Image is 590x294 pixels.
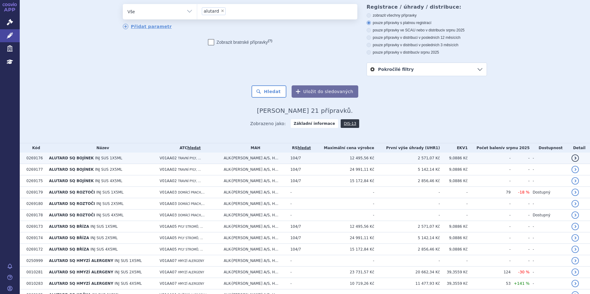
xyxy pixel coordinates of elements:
[313,278,374,289] td: 10 719,26 Kč
[178,157,201,160] span: TRAVNÍ PYLY, ...
[530,175,568,187] td: -
[571,268,579,276] a: detail
[374,198,440,210] td: -
[221,198,287,210] td: ALK-[PERSON_NAME] A/S, H...
[156,143,221,153] th: ATC
[160,259,177,263] span: V01AA07
[502,146,530,150] span: v srpnu 2025
[367,43,487,47] label: pouze přípravky v distribuci v posledních 3 měsících
[204,9,219,13] span: alutard
[571,246,579,253] a: detail
[257,107,353,114] span: [PERSON_NAME] 21 přípravků.
[291,119,338,128] strong: Základní informace
[313,187,374,198] td: -
[530,143,568,153] th: Dostupnost
[443,28,464,32] span: v srpnu 2025
[530,267,568,278] td: -
[178,248,203,251] span: PYLY STROMŮ, ...
[530,164,568,175] td: -
[23,221,46,232] td: 0269173
[90,236,118,240] span: INJ SUS 2X5ML
[290,167,301,172] span: 104/7
[178,168,201,171] span: TRAVNÍ PYLY, ...
[96,213,123,217] span: INJ SUS 4X5ML
[46,143,157,153] th: Název
[221,187,287,198] td: ALK-[PERSON_NAME] A/S, H...
[287,187,313,198] td: -
[96,202,123,206] span: INJ SUS 2X5ML
[90,247,118,251] span: INJ SUS 4X5ML
[511,210,530,221] td: -
[374,244,440,255] td: 2 856,46 Kč
[468,278,511,289] td: 53
[160,270,177,274] span: V01AA07
[468,267,511,278] td: 124
[49,156,94,160] span: ALUTARD SQ BOJÍNEK
[221,267,287,278] td: ALK-[PERSON_NAME] A/S, H...
[49,224,89,229] span: ALUTARD SQ BŘÍZA
[49,259,113,263] span: ALUTARD SQ HMYZÍ ALERGENY
[511,198,530,210] td: -
[221,278,287,289] td: ALK-[PERSON_NAME] A/S, H...
[468,187,511,198] td: 79
[440,187,468,198] td: -
[313,232,374,244] td: 24 991,11 Kč
[374,232,440,244] td: 5 142,14 Kč
[468,175,511,187] td: -
[511,244,530,255] td: -
[367,63,487,76] a: Pokročilé filtry
[313,175,374,187] td: 15 172,84 Kč
[468,164,511,175] td: -
[468,198,511,210] td: -
[114,270,142,274] span: INJ SUS 2X5ML
[341,119,359,128] a: DIS-13
[95,179,122,183] span: INJ SUS 4X5ML
[290,247,301,251] span: 104/7
[23,232,46,244] td: 0269174
[313,221,374,232] td: 12 495,56 Kč
[367,28,487,33] label: pouze přípravky ve SCAU nebo v distribuci
[160,190,177,194] span: V01AA03
[160,224,177,229] span: V01AA05
[468,255,511,267] td: -
[221,9,224,13] span: ×
[313,164,374,175] td: 24 991,11 Kč
[374,267,440,278] td: 20 662,34 Kč
[468,232,511,244] td: -
[367,20,487,25] label: pouze přípravky s platnou registrací
[530,221,568,232] td: -
[571,223,579,230] a: detail
[313,244,374,255] td: 15 172,84 Kč
[367,50,487,55] label: pouze přípravky v distribuci
[160,213,177,217] span: V01AA03
[49,190,95,194] span: ALUTARD SQ ROZTOČI
[468,244,511,255] td: -
[511,255,530,267] td: -
[160,167,177,172] span: V01AA02
[571,177,579,185] a: detail
[374,187,440,198] td: -
[313,210,374,221] td: -
[160,156,177,160] span: V01AA02
[95,156,122,160] span: INJ SUS 1X5ML
[160,236,177,240] span: V01AA05
[468,221,511,232] td: -
[49,236,89,240] span: ALUTARD SQ BŘÍZA
[418,50,439,55] span: v srpnu 2025
[313,198,374,210] td: -
[511,153,530,164] td: -
[440,255,468,267] td: -
[568,143,590,153] th: Detail
[440,278,468,289] td: 39,3559 Kč
[23,278,46,289] td: 0010283
[374,153,440,164] td: 2 571,07 Kč
[571,189,579,196] a: detail
[95,167,122,172] span: INJ SUS 2X5ML
[297,146,311,150] a: hledat
[374,175,440,187] td: 2 856,46 Kč
[23,267,46,278] td: 0010281
[227,7,231,15] input: alutard
[287,267,313,278] td: -
[313,143,374,153] th: Maximální cena výrobce
[367,13,487,18] label: zobrazit všechny přípravky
